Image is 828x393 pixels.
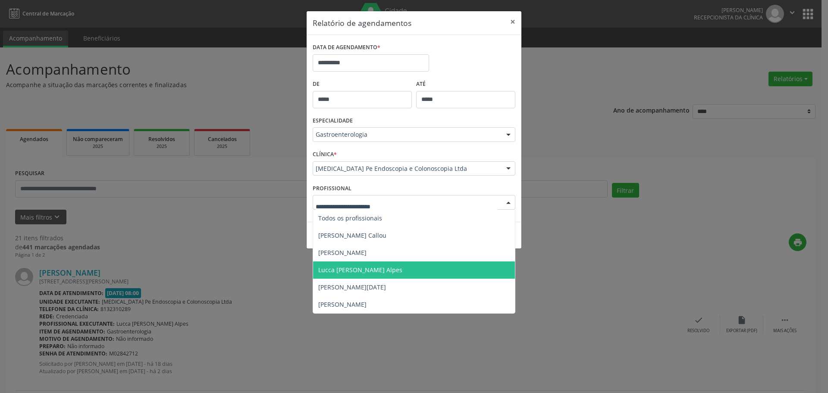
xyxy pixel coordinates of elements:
label: ESPECIALIDADE [313,114,353,128]
label: De [313,78,412,91]
label: ATÉ [416,78,515,91]
span: Todos os profissionais [318,214,382,222]
button: Close [504,11,521,32]
span: [PERSON_NAME] [318,300,367,308]
span: [PERSON_NAME] [318,248,367,257]
label: DATA DE AGENDAMENTO [313,41,380,54]
label: PROFISSIONAL [313,182,351,195]
span: [PERSON_NAME] Callou [318,231,386,239]
span: [MEDICAL_DATA] Pe Endoscopia e Colonoscopia Ltda [316,164,498,173]
h5: Relatório de agendamentos [313,17,411,28]
span: [PERSON_NAME][DATE] [318,283,386,291]
span: Gastroenterologia [316,130,498,139]
span: Lucca [PERSON_NAME] Alpes [318,266,402,274]
label: CLÍNICA [313,148,337,161]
